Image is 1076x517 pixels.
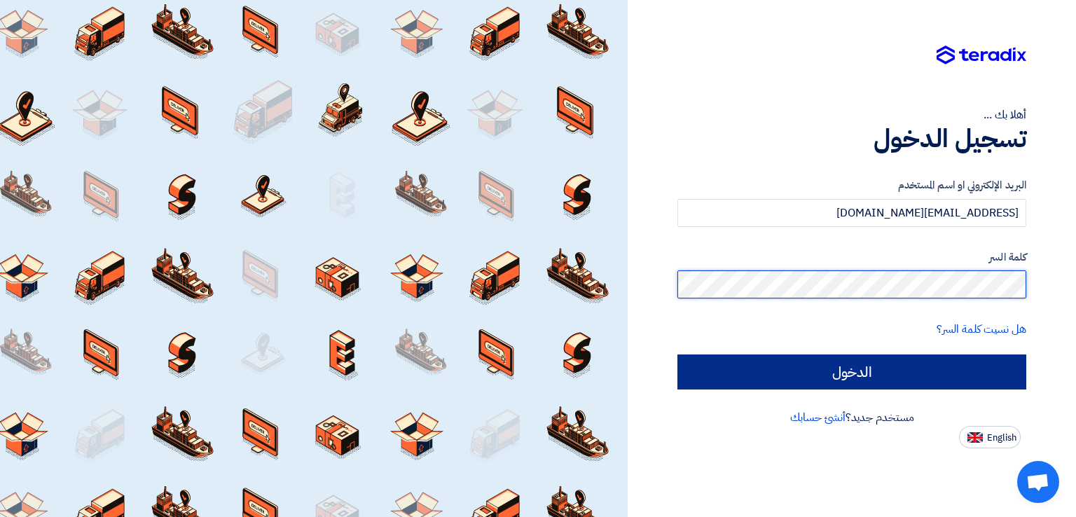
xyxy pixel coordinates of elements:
[677,177,1026,193] label: البريد الإلكتروني او اسم المستخدم
[677,354,1026,390] input: الدخول
[790,409,846,426] a: أنشئ حسابك
[677,199,1026,227] input: أدخل بريد العمل الإلكتروني او اسم المستخدم الخاص بك ...
[959,426,1021,448] button: English
[967,432,983,443] img: en-US.png
[987,433,1016,443] span: English
[937,321,1026,338] a: هل نسيت كلمة السر؟
[677,249,1026,266] label: كلمة السر
[1017,461,1059,503] div: Open chat
[937,46,1026,65] img: Teradix logo
[677,106,1026,123] div: أهلا بك ...
[677,123,1026,154] h1: تسجيل الدخول
[677,409,1026,426] div: مستخدم جديد؟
